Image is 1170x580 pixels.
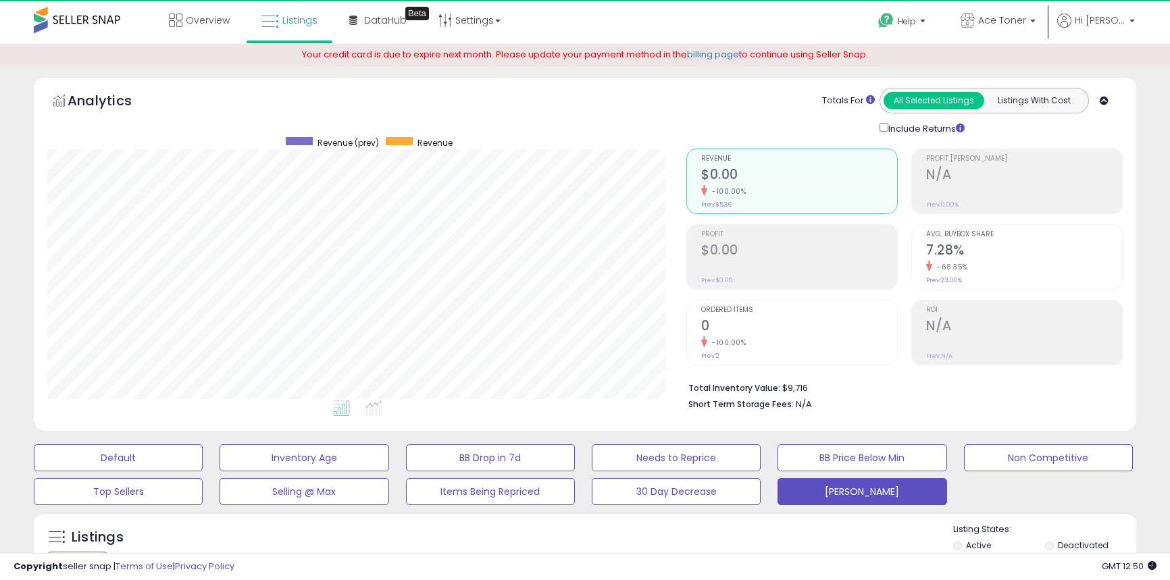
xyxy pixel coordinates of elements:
p: Listing States: [953,523,1136,536]
small: Prev: N/A [926,352,952,360]
button: [PERSON_NAME] [778,478,946,505]
a: Help [867,2,939,44]
b: Short Term Storage Fees: [688,398,794,410]
span: Ordered Items [701,307,897,314]
button: Non Competitive [964,444,1133,471]
small: -100.00% [707,186,746,196]
li: $9,716 [688,379,1113,395]
label: Deactivated [1058,539,1109,551]
span: Revenue (prev) [317,137,379,149]
small: Prev: $536 [701,201,732,209]
button: Selling @ Max [220,478,388,505]
button: All Selected Listings [884,92,984,109]
span: ROI [926,307,1122,314]
a: Privacy Policy [175,560,234,573]
button: BB Price Below Min [778,444,946,471]
span: Ace Toner [978,14,1026,27]
h2: 7.28% [926,242,1122,261]
span: Profit [701,231,897,238]
a: Terms of Use [116,560,173,573]
button: Needs to Reprice [592,444,761,471]
span: Listings [282,14,317,27]
span: Revenue [417,137,453,149]
div: Include Returns [869,120,981,136]
span: Revenue [701,155,897,163]
small: Prev: 2 [701,352,719,360]
h5: Analytics [68,91,158,113]
h2: 0 [701,318,897,336]
button: 30 Day Decrease [592,478,761,505]
small: -100.00% [707,338,746,348]
small: Prev: 0.00% [926,201,959,209]
h2: $0.00 [701,242,897,261]
span: Overview [186,14,230,27]
button: Listings With Cost [984,92,1084,109]
button: Top Sellers [34,478,203,505]
span: Avg. Buybox Share [926,231,1122,238]
h5: Listings [72,528,124,547]
button: Items Being Repriced [406,478,575,505]
small: Prev: 23.00% [926,276,962,284]
h2: N/A [926,318,1122,336]
button: Inventory Age [220,444,388,471]
i: Get Help [877,12,894,29]
small: -68.35% [932,262,968,272]
span: Help [898,16,916,27]
a: billing page [687,48,739,61]
small: Prev: $0.00 [701,276,733,284]
span: DataHub [364,14,407,27]
div: Totals For [822,95,875,107]
h2: $0.00 [701,167,897,185]
b: Total Inventory Value: [688,382,780,394]
a: Hi [PERSON_NAME] [1057,14,1135,44]
span: N/A [796,398,812,411]
button: Default [34,444,203,471]
strong: Copyright [14,560,63,573]
div: seller snap | | [14,560,234,573]
span: 2025-09-17 12:50 GMT [1102,560,1156,573]
span: Hi [PERSON_NAME] [1075,14,1125,27]
h2: N/A [926,167,1122,185]
span: Profit [PERSON_NAME] [926,155,1122,163]
button: BB Drop in 7d [406,444,575,471]
span: Your credit card is due to expire next month. Please update your payment method in the to continu... [302,48,868,61]
label: Active [966,539,991,551]
div: Tooltip anchor [405,7,429,20]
